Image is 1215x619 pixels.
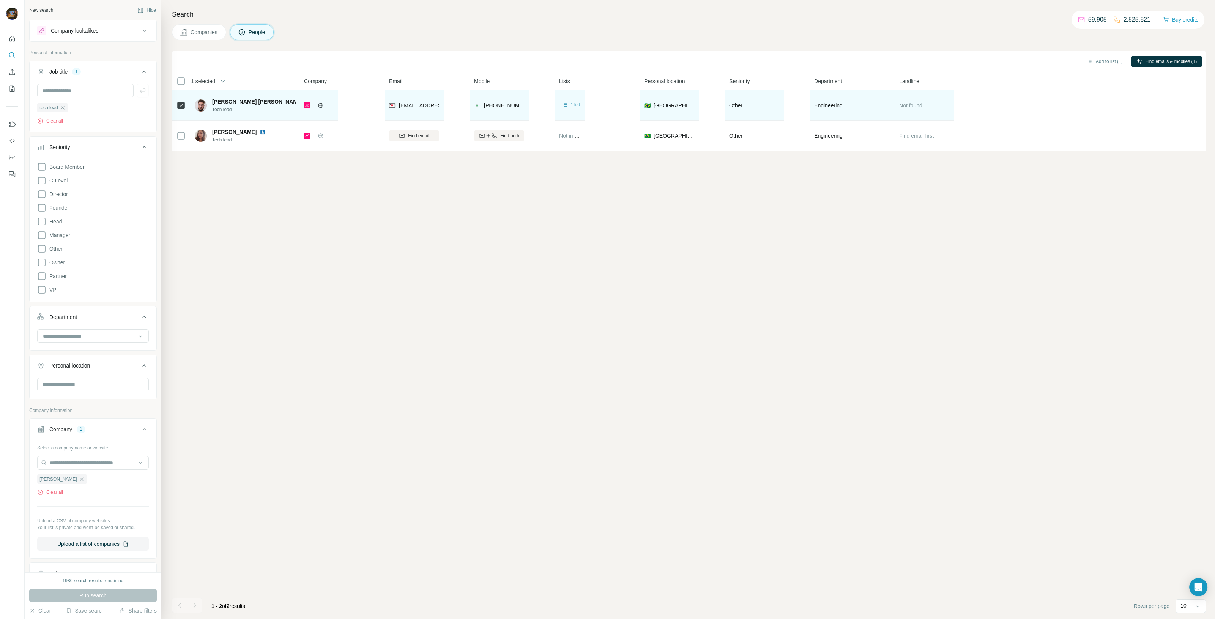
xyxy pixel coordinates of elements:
[814,102,843,109] span: Engineering
[6,65,18,79] button: Enrich CSV
[211,603,245,609] span: results
[399,102,577,108] span: [EMAIL_ADDRESS][PERSON_NAME][PERSON_NAME][DOMAIN_NAME]
[46,272,67,280] span: Partner
[37,517,149,524] p: Upload a CSV of company websites.
[227,603,230,609] span: 2
[1146,58,1197,65] span: Find emails & mobiles (1)
[37,489,63,496] button: Clear all
[46,218,62,225] span: Head
[49,313,77,321] div: Department
[1180,602,1187,610] p: 10
[729,133,742,139] span: Other
[304,102,310,108] img: Logo of Buser
[814,132,843,140] span: Engineering
[6,8,18,20] img: Avatar
[30,308,156,329] button: Department
[6,167,18,181] button: Feedback
[500,132,519,139] span: Find both
[37,118,63,124] button: Clear all
[408,132,429,139] span: Find email
[474,130,524,141] button: Find both
[39,476,77,482] span: [PERSON_NAME]
[37,537,149,551] button: Upload a list of companies
[29,607,51,614] button: Clear
[260,129,266,135] img: LinkedIn logo
[46,259,65,266] span: Owner
[389,77,402,85] span: Email
[654,132,694,140] span: [GEOGRAPHIC_DATA]
[6,151,18,164] button: Dashboard
[39,104,58,111] span: tech lead
[46,245,63,253] span: Other
[46,177,68,184] span: C-Level
[6,117,18,131] button: Use Surfe on LinkedIn
[1088,15,1107,24] p: 59,905
[899,77,919,85] span: Landline
[6,82,18,96] button: My lists
[474,77,490,85] span: Mobile
[63,577,124,584] div: 1980 search results remaining
[30,63,156,84] button: Job title1
[899,102,922,108] span: Not found
[729,102,742,108] span: Other
[1124,15,1150,24] p: 2,525,821
[644,77,685,85] span: Personal location
[212,106,296,113] span: Tech lead
[46,190,68,198] span: Director
[559,133,585,139] span: Not in a list
[191,28,218,36] span: Companies
[644,102,651,109] span: 🇧🇷
[46,163,85,171] span: Board Member
[304,77,327,85] span: Company
[46,286,57,294] span: VP
[30,357,156,378] button: Personal location
[66,607,104,614] button: Save search
[559,77,570,85] span: Lists
[172,9,1206,20] h4: Search
[29,407,157,414] p: Company information
[37,441,149,451] div: Select a company name or website
[474,102,480,109] img: provider contactout logo
[37,524,149,531] p: Your list is private and won't be saved or shared.
[484,102,532,108] span: [PHONE_NUMBER]
[30,420,156,441] button: Company1
[389,102,395,109] img: provider findymail logo
[212,98,303,105] span: [PERSON_NAME] [PERSON_NAME]
[304,133,310,139] img: Logo of Buser
[570,101,580,108] span: 1 list
[222,603,227,609] span: of
[1189,578,1207,596] div: Open Intercom Messenger
[119,607,157,614] button: Share filters
[30,138,156,159] button: Seniority
[6,49,18,62] button: Search
[899,133,934,139] span: Find email first
[72,68,81,75] div: 1
[46,204,69,212] span: Founder
[29,7,53,14] div: New search
[1134,602,1169,610] span: Rows per page
[389,130,439,141] button: Find email
[49,426,72,433] div: Company
[30,564,156,583] button: Industry
[6,134,18,148] button: Use Surfe API
[49,362,90,369] div: Personal location
[191,77,215,85] span: 1 selected
[249,28,266,36] span: People
[51,27,98,35] div: Company lookalikes
[654,102,694,109] span: [GEOGRAPHIC_DATA]
[814,77,842,85] span: Department
[49,143,70,151] div: Seniority
[132,5,161,16] button: Hide
[644,132,651,140] span: 🇧🇷
[77,426,85,433] div: 1
[212,128,257,136] span: [PERSON_NAME]
[211,603,222,609] span: 1 - 2
[1163,14,1198,25] button: Buy credits
[29,49,157,56] p: Personal information
[729,77,750,85] span: Seniority
[195,99,207,112] img: Avatar
[6,32,18,46] button: Quick start
[46,231,70,239] span: Manager
[49,570,68,577] div: Industry
[195,130,207,142] img: Avatar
